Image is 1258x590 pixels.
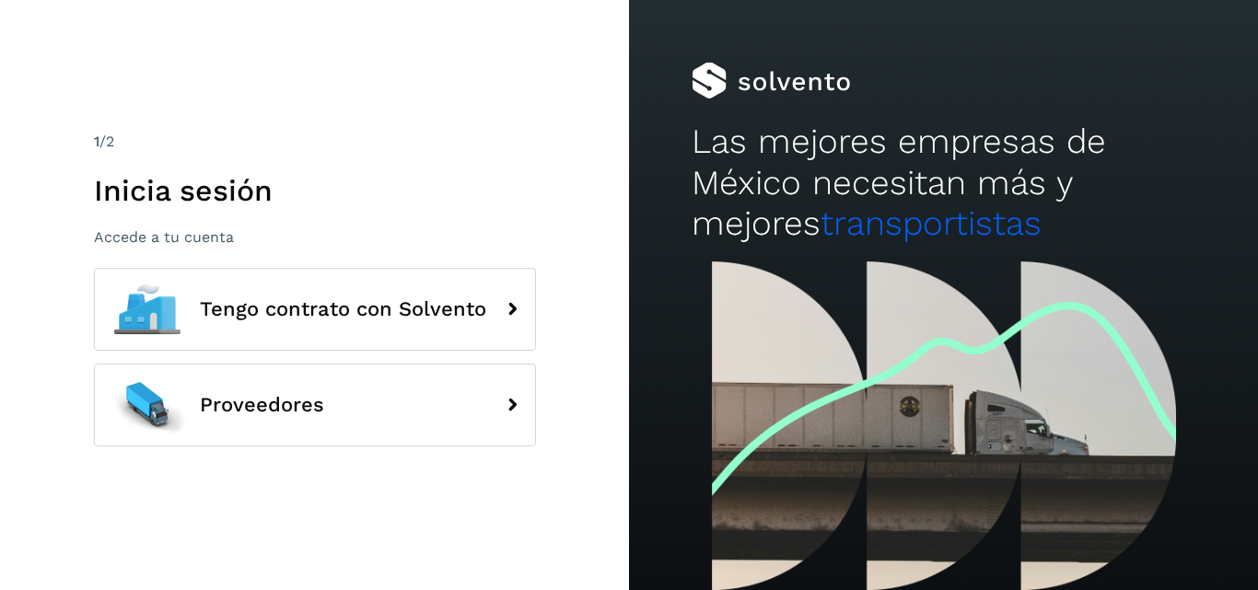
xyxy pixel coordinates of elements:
[821,203,1042,243] span: transportistas
[692,121,1194,244] h2: Las mejores empresas de México necesitan más y mejores
[94,228,536,246] p: Accede a tu cuenta
[94,364,536,446] button: Proveedores
[200,298,486,320] span: Tengo contrato con Solvento
[94,133,99,150] span: 1
[94,131,536,153] div: /2
[94,173,536,208] h1: Inicia sesión
[94,268,536,351] button: Tengo contrato con Solvento
[200,394,324,416] span: Proveedores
